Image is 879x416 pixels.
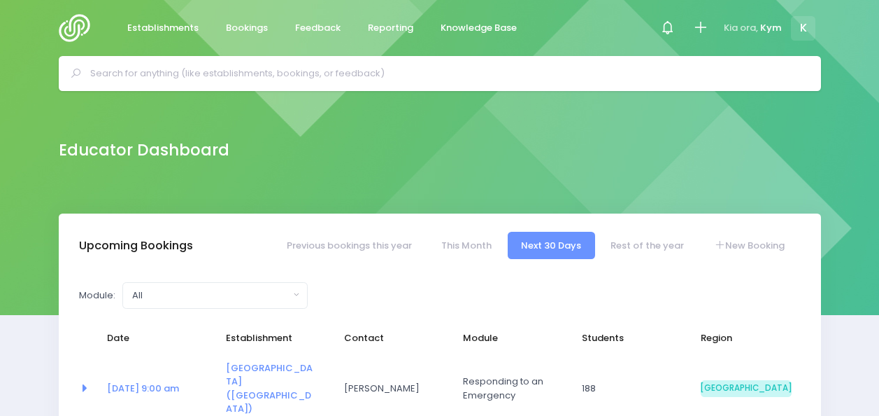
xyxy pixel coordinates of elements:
[107,331,198,345] span: Date
[90,63,801,84] input: Search for anything (like establishments, bookings, or feedback)
[295,21,341,35] span: Feedback
[441,21,517,35] span: Knowledge Base
[344,382,435,396] span: [PERSON_NAME]
[273,232,425,259] a: Previous bookings this year
[215,15,280,42] a: Bookings
[127,21,199,35] span: Establishments
[344,331,435,345] span: Contact
[724,21,758,35] span: Kia ora,
[463,375,554,402] span: Responding to an Emergency
[79,239,193,253] h3: Upcoming Bookings
[116,15,210,42] a: Establishments
[59,141,229,160] h2: Educator Dashboard
[701,331,792,345] span: Region
[226,361,313,416] a: [GEOGRAPHIC_DATA] ([GEOGRAPHIC_DATA])
[427,232,505,259] a: This Month
[122,282,308,309] button: All
[368,21,413,35] span: Reporting
[700,232,798,259] a: New Booking
[791,16,815,41] span: K
[597,232,698,259] a: Rest of the year
[59,14,99,42] img: Logo
[582,382,673,396] span: 188
[429,15,529,42] a: Knowledge Base
[79,289,115,303] label: Module:
[226,331,317,345] span: Establishment
[508,232,595,259] a: Next 30 Days
[357,15,425,42] a: Reporting
[582,331,673,345] span: Students
[226,21,268,35] span: Bookings
[107,382,179,395] a: [DATE] 9:00 am
[132,289,290,303] div: All
[463,331,554,345] span: Module
[760,21,782,35] span: Kym
[284,15,352,42] a: Feedback
[701,380,792,397] span: [GEOGRAPHIC_DATA]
